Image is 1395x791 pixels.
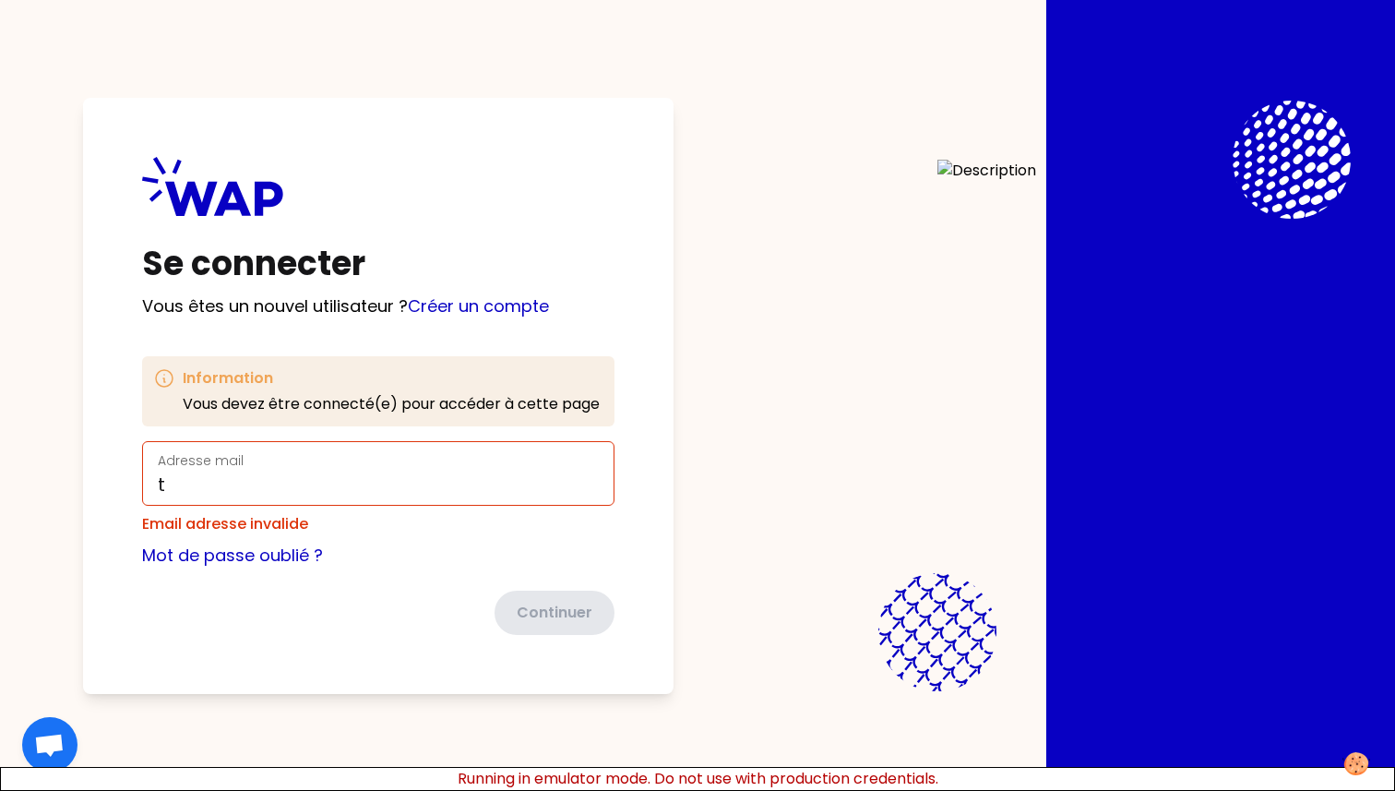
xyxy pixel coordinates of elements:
[183,367,600,390] h3: Information
[183,393,600,415] p: Vous devez être connecté(e) pour accéder à cette page
[158,451,244,470] label: Adresse mail
[142,294,614,319] p: Vous êtes un nouvel utilisateur ?
[142,513,614,535] div: Email adresse invalide
[142,246,614,282] h1: Se connecter
[142,544,323,567] a: Mot de passe oublié ?
[937,160,1036,632] img: Description
[408,294,549,318] a: Créer un compte
[495,591,614,635] button: Continuer
[22,717,77,773] a: Ouvrir le chat
[1331,741,1381,786] button: Manage your preferences about cookies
